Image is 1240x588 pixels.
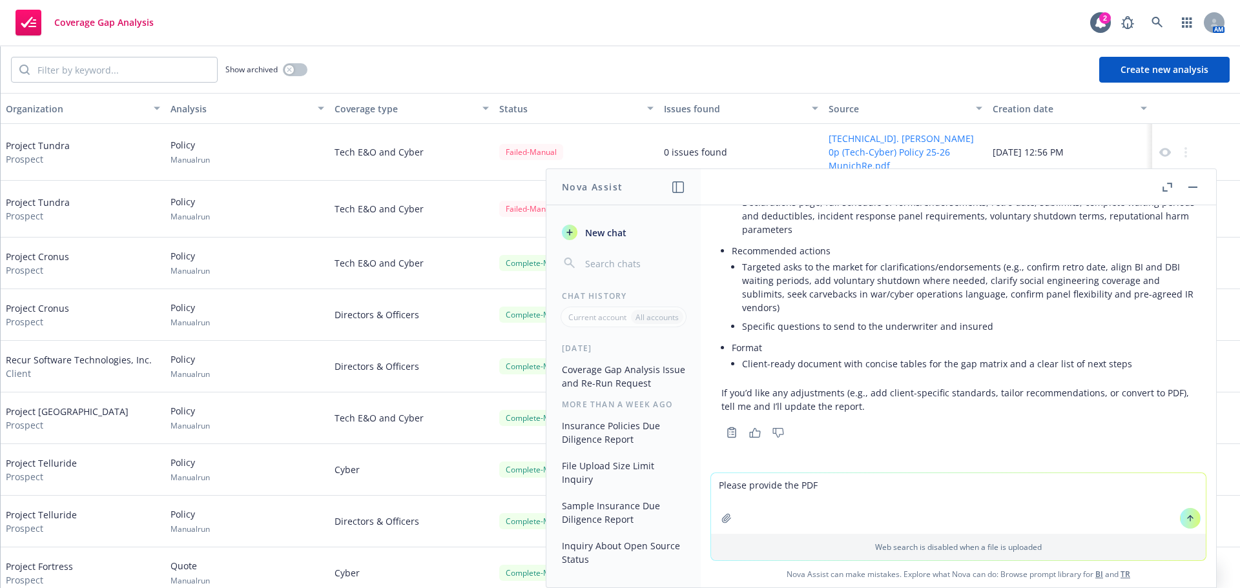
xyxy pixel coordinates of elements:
span: Manual run [170,472,210,483]
button: Create new analysis [1099,57,1230,83]
div: Chat History [546,290,701,301]
a: BI [1095,569,1103,580]
div: Cyber [329,444,494,496]
span: Show archived [225,64,278,75]
div: [DATE] 12:56 PM [987,124,1152,181]
div: Tech E&O and Cyber [329,181,494,238]
button: Source [823,93,988,124]
div: Source [829,102,969,116]
p: Current account [568,312,626,323]
div: Complete - Manual [499,461,577,478]
div: Policy [170,352,210,380]
span: Manual run [170,317,210,328]
a: Search [1144,10,1170,35]
div: Coverage type [335,102,475,116]
div: Organization [6,102,146,116]
div: Project Telluride [6,456,77,483]
button: Sample Insurance Due Diligence Report [557,495,690,530]
div: Policy [170,507,210,534]
span: Client [6,367,152,380]
li: Client-ready document with concise tables for the gap matrix and a clear list of next steps [742,354,1195,373]
div: Recur Software Technologies, Inc. [6,353,152,380]
div: Creation date [993,102,1133,116]
span: Coverage Gap Analysis [54,17,154,28]
span: Prospect [6,209,70,223]
span: Prospect [6,470,77,483]
p: All accounts [635,312,679,323]
span: Prospect [6,522,77,535]
div: Complete - Manual [499,358,577,374]
div: Tech E&O and Cyber [329,238,494,289]
li: Data quality and missing items [732,177,1195,241]
span: Manual run [170,211,210,222]
button: Status [494,93,659,124]
button: Issues found [659,93,823,124]
input: Search chats [583,254,685,272]
span: Manual run [170,420,210,431]
div: [DATE] [546,343,701,354]
button: [TECHNICAL_ID]. [PERSON_NAME] 0p (Tech-Cyber) Policy 25-26 MunichRe.pdf [829,132,983,172]
button: Analysis [165,93,330,124]
li: Specific questions to send to the underwriter and insured [742,317,1195,336]
div: More than a week ago [546,399,701,410]
textarea: Please provide the PDF [711,473,1206,534]
div: Policy [170,195,210,222]
div: Project Cronus [6,301,69,329]
span: Prospect [6,263,69,277]
div: Issues found [664,102,804,116]
svg: Search [19,65,30,75]
div: Tech E&O and Cyber [329,392,494,444]
span: Prospect [6,418,129,432]
div: Policy [170,301,210,328]
span: Nova Assist can make mistakes. Explore what Nova can do: Browse prompt library for and [706,561,1211,587]
p: Web search is disabled when a file is uploaded [719,542,1198,553]
p: If you’d like any adjustments (e.g., add client-specific standards, tailor recommendations, or co... [721,386,1195,413]
div: Complete - Manual [499,307,577,323]
a: Report a Bug [1115,10,1141,35]
div: Project [GEOGRAPHIC_DATA] [6,405,129,432]
div: Directors & Officers [329,289,494,341]
div: Complete - Manual [499,410,577,426]
div: Analysis [170,102,311,116]
button: Thumbs down [768,423,789,441]
div: Project Cronus [6,250,69,277]
svg: Copy to clipboard [726,427,738,438]
button: Organization [1,93,165,124]
div: Policy [170,404,210,431]
a: Coverage Gap Analysis [10,5,159,41]
div: Failed - Manual [499,144,563,160]
div: Quote [170,559,210,586]
span: New chat [583,226,626,239]
div: Complete - Manual [499,255,577,271]
span: Manual run [170,154,210,165]
button: Creation date [987,93,1152,124]
div: Status [499,102,639,116]
div: Project Tundra [6,139,70,166]
input: Filter by keyword... [30,57,217,82]
div: Project Tundra [6,196,70,223]
div: Project Fortress [6,560,73,587]
div: Project Telluride [6,508,77,535]
li: Declarations page, full schedule of forms/endorsements, retro date, sublimits, complete waiting p... [742,193,1195,239]
span: Manual run [170,523,210,534]
div: 2 [1099,12,1111,24]
div: Directors & Officers [329,496,494,547]
div: Complete - Manual [499,513,577,529]
div: Tech E&O and Cyber [329,124,494,181]
li: Format [732,338,1195,376]
button: Coverage Gap Analysis Issue and Re-Run Request [557,359,690,394]
span: Prospect [6,152,70,166]
button: Insurance Policies Due Diligence Report [557,415,690,450]
div: 0 issues found [664,145,727,159]
div: Failed - Manual [499,201,563,217]
a: TR [1121,569,1130,580]
div: Policy [170,456,210,483]
button: Inquiry About Open Source Status [557,535,690,570]
button: New chat [557,221,690,244]
div: Complete - Manual [499,565,577,581]
h1: Nova Assist [562,180,623,194]
span: Manual run [170,369,210,380]
button: File Upload Size Limit Inquiry [557,455,690,490]
span: Prospect [6,573,73,587]
button: Coverage type [329,93,494,124]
